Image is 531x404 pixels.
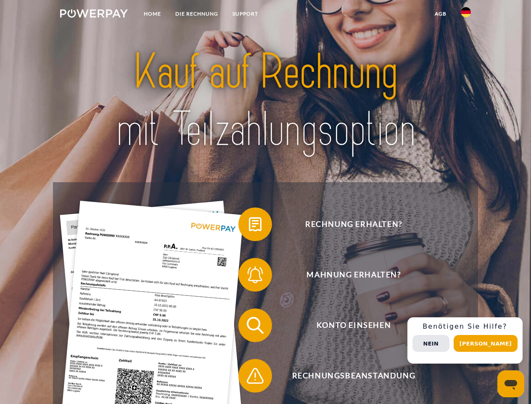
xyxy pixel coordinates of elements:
a: SUPPORT [225,6,265,21]
img: qb_bill.svg [245,214,266,235]
span: Konto einsehen [251,308,457,342]
img: logo-powerpay-white.svg [60,9,128,18]
a: Home [137,6,168,21]
button: Nein [412,335,449,352]
div: Schnellhilfe [407,317,523,364]
img: qb_bell.svg [245,264,266,285]
button: Mahnung erhalten? [238,258,457,292]
button: Rechnungsbeanstandung [238,359,457,393]
button: Rechnung erhalten? [238,207,457,241]
a: agb [428,6,454,21]
h3: Benötigen Sie Hilfe? [412,322,518,331]
img: qb_search.svg [245,315,266,336]
span: Rechnungsbeanstandung [251,359,457,393]
img: qb_warning.svg [245,365,266,386]
iframe: Schaltfläche zum Öffnen des Messaging-Fensters [497,370,524,397]
span: Mahnung erhalten? [251,258,457,292]
a: DIE RECHNUNG [168,6,225,21]
img: title-powerpay_de.svg [80,40,451,161]
button: [PERSON_NAME] [454,335,518,352]
span: Rechnung erhalten? [251,207,457,241]
img: de [461,7,471,17]
button: Konto einsehen [238,308,457,342]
